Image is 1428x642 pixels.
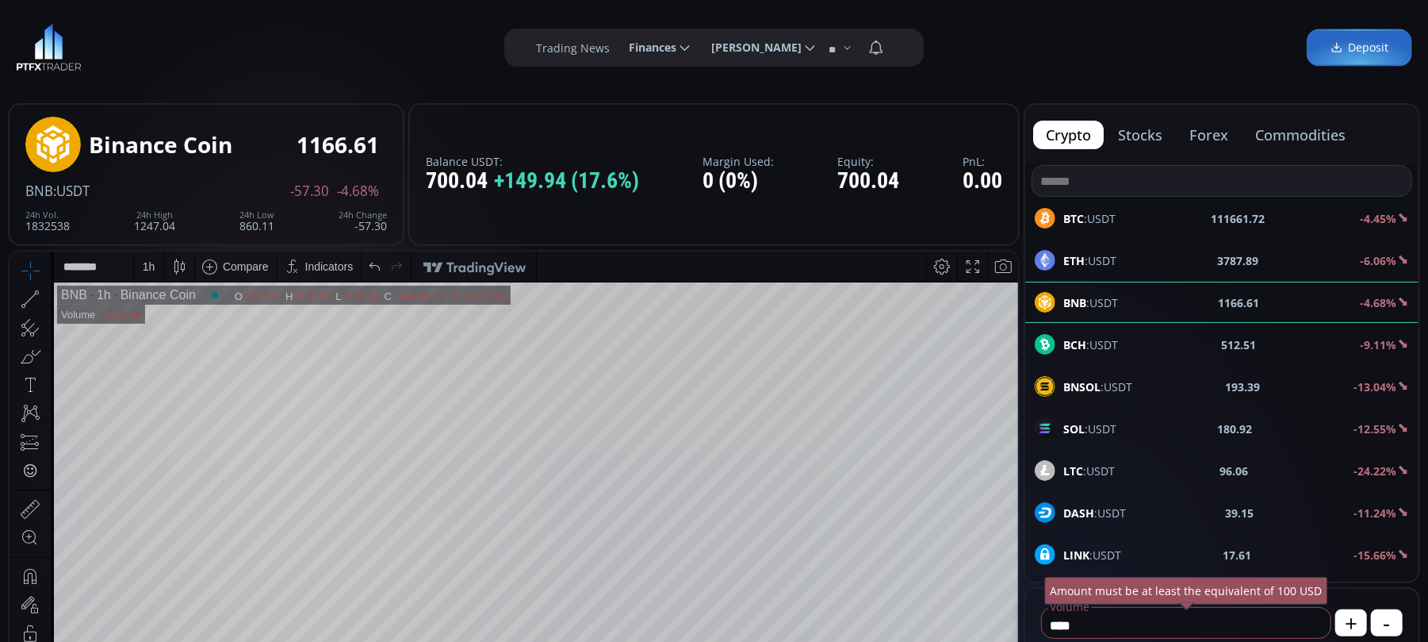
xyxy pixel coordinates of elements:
[1242,121,1358,149] button: commodities
[133,9,146,21] div: 1 h
[1353,506,1396,521] b: -11.24%
[52,57,86,69] div: Volume
[1063,547,1121,563] span: :USDT
[101,37,186,51] div: Binance Coin
[1353,463,1396,479] b: -24.22%
[53,182,90,200] span: :USDT
[1063,548,1089,563] b: LINK
[339,210,387,220] div: 24h Change
[225,39,234,51] div: O
[1335,609,1367,636] button: +
[1360,337,1396,352] b: -9.11%
[326,39,332,51] div: L
[339,210,387,232] div: -57.30
[276,39,284,51] div: H
[337,184,379,198] span: -4.68%
[1177,121,1241,149] button: forex
[426,169,639,194] div: 700.04
[290,184,329,198] span: -57.30
[297,133,379,157] div: 1166.61
[494,169,639,194] span: +149.94 (17.6%)
[1063,421,1085,436] b: SOL
[333,39,370,51] div: 1161.54
[425,39,496,51] div: −6.70 (−0.57%)
[1226,379,1261,395] b: 193.39
[1063,252,1116,269] span: :USDT
[1063,379,1101,394] b: BNSOL
[234,39,271,51] div: 1173.01
[1222,336,1257,353] b: 512.51
[1371,609,1403,636] button: -
[1353,548,1396,563] b: -15.66%
[89,133,232,157] div: Binance Coin
[134,210,175,232] div: 1247.04
[1063,253,1085,268] b: ETH
[239,210,274,220] div: 24h Low
[1218,421,1253,437] b: 180.92
[239,210,274,232] div: 860.11
[703,169,774,194] div: 0 (0%)
[1063,336,1118,353] span: :USDT
[25,210,70,220] div: 24h Vol.
[837,156,899,167] label: Equity:
[383,39,420,51] div: 1166.30
[1033,121,1104,149] button: crypto
[536,40,610,56] label: Trading News
[1211,210,1265,227] b: 111661.72
[134,210,175,220] div: 24h High
[426,156,639,167] label: Balance USDT:
[1360,253,1396,268] b: -6.06%
[1353,379,1396,394] b: -13.04%
[213,9,259,21] div: Compare
[1223,547,1252,563] b: 17.61
[963,156,1002,167] label: PnL:
[284,39,321,51] div: 1174.13
[1063,463,1083,479] b: LTC
[618,32,676,63] span: Finances
[25,182,53,200] span: BNB
[1307,29,1412,67] a: Deposit
[1063,379,1132,395] span: :USDT
[1045,577,1328,605] div: Amount must be at least the equivalent of 100 USD
[1226,505,1254,521] b: 39.15
[1063,506,1094,521] b: DASH
[1063,505,1126,521] span: :USDT
[1063,421,1116,437] span: :USDT
[1063,337,1086,352] b: BCH
[963,169,1002,194] div: 0.00
[16,24,82,71] img: LOGO
[14,212,27,227] div: 
[1063,463,1115,479] span: :USDT
[700,32,802,63] span: [PERSON_NAME]
[703,156,774,167] label: Margin Used:
[375,39,383,51] div: C
[78,37,101,51] div: 1h
[1330,40,1388,56] span: Deposit
[837,169,899,194] div: 700.04
[1063,210,1116,227] span: :USDT
[198,37,212,51] div: Market open
[1360,211,1396,226] b: -4.45%
[1105,121,1175,149] button: stocks
[1353,421,1396,436] b: -12.55%
[92,57,130,69] div: 12.017K
[1218,252,1259,269] b: 3787.89
[1063,211,1084,226] b: BTC
[1220,463,1249,479] b: 96.06
[52,37,78,51] div: BNB
[296,9,344,21] div: Indicators
[25,210,70,232] div: 1832538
